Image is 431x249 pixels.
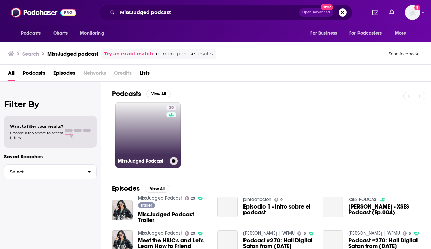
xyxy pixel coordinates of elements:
a: Lists [140,67,150,81]
button: open menu [16,27,50,40]
a: Try an exact match [104,50,153,58]
a: 5 [297,231,306,236]
span: for more precise results [154,50,213,58]
button: Select [4,164,97,179]
span: Trailer [141,203,152,207]
span: 5 [304,232,306,235]
span: Podcasts [21,29,41,38]
a: 9 [274,198,283,202]
span: Podcast #270: Hail Digital Satan from [DATE] [348,238,420,249]
span: Podcast #270: Hail Digital Satan from [DATE] [243,238,315,249]
div: Search podcasts, credits, & more... [99,5,352,20]
button: Send feedback [386,51,420,57]
a: Episodio 1 - Intro sobre el podcast [217,197,238,217]
span: Logged in as alignPR [405,5,420,20]
a: XSES PODCAST [348,197,378,202]
span: Open Advanced [302,11,330,14]
a: PodcastsView All [112,90,171,98]
svg: Add a profile image [414,5,420,10]
a: Podcast #270: Hail Digital Satan from Mar 17, 2016 [243,238,315,249]
button: open menu [75,27,113,40]
span: New [321,4,333,10]
span: Networks [83,67,106,81]
a: Podcast #270: Hail Digital Satan from Mar 17, 2016 [348,238,420,249]
h2: Podcasts [112,90,141,98]
span: For Podcasters [349,29,382,38]
button: open menu [345,27,392,40]
a: Lucas Sanchez - XSES Podcast (Ep.004) [348,204,420,215]
button: View All [145,185,169,193]
span: Select [4,170,82,174]
h2: Episodes [112,184,140,193]
h2: Filter By [4,99,97,109]
img: User Profile [405,5,420,20]
a: MissJudged Podcast Trailer [138,212,209,223]
a: Episodio 1 - Intro sobre el podcast [243,204,315,215]
span: 20 [191,197,195,200]
a: 20 [185,231,195,236]
span: For Business [310,29,337,38]
span: Choose a tab above to access filters. [10,131,63,140]
button: open menu [390,27,415,40]
a: Lucas Sanchez - XSES Podcast (Ep.004) [323,197,343,217]
a: pintaaficcion [243,197,271,202]
button: Open AdvancedNew [299,8,333,17]
h3: MissJudged Podcast [118,158,167,164]
img: Podchaser - Follow, Share and Rate Podcasts [11,6,76,19]
span: Monitoring [80,29,104,38]
a: Meet the HBIC's and Let's Learn How to Friend [138,238,209,249]
h3: MissJudged podcast [47,51,98,57]
span: Want to filter your results? [10,124,63,129]
span: Charts [53,29,68,38]
a: Charts [49,27,72,40]
a: 20 [185,196,195,200]
a: All [8,67,15,81]
a: 20 [166,105,176,110]
a: Liz Berg | WFMU [243,230,295,236]
a: Show notifications dropdown [370,7,381,18]
a: EpisodesView All [112,184,169,193]
span: More [395,29,406,38]
span: 20 [191,232,195,235]
span: 9 [280,198,283,201]
button: View All [146,90,171,98]
a: 20MissJudged Podcast [115,102,181,168]
span: Credits [114,67,132,81]
a: MissJudged Podcast [138,195,182,201]
a: Show notifications dropdown [386,7,397,18]
span: 5 [409,232,411,235]
a: 5 [403,231,411,236]
a: Episodes [53,67,75,81]
span: 20 [169,105,174,111]
span: [PERSON_NAME] - XSES Podcast (Ep.004) [348,204,420,215]
h3: Search [22,51,39,57]
a: MissJudged Podcast [138,230,182,236]
p: Saved Searches [4,153,97,160]
input: Search podcasts, credits, & more... [117,7,299,18]
a: Podcasts [23,67,45,81]
button: Show profile menu [405,5,420,20]
img: MissJudged Podcast Trailer [112,200,133,221]
button: open menu [306,27,345,40]
a: Liz Berg | WFMU [348,230,400,236]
